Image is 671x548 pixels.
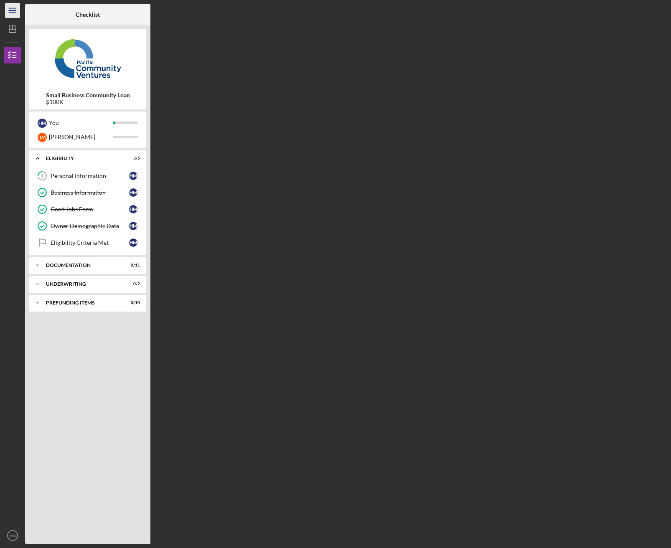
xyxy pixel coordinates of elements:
div: 0 / 10 [125,300,140,305]
text: HM [10,533,16,538]
div: H M [129,205,137,213]
div: Owner Demographic Data [51,223,129,229]
tspan: 1 [41,173,43,179]
div: Good Jobs Form [51,206,129,213]
a: Business InformationHM [33,184,142,201]
div: Eligibility Criteria Met [51,239,129,246]
img: Product logo [29,33,146,84]
div: H M [38,119,47,128]
button: HM [4,527,21,544]
b: Small Business Community Loan [46,92,130,99]
div: H M [129,222,137,230]
div: Underwriting [46,282,119,287]
div: [PERSON_NAME] [49,130,113,144]
div: Business Information [51,189,129,196]
div: 0 / 11 [125,263,140,268]
div: Documentation [46,263,119,268]
a: Good Jobs FormHM [33,201,142,218]
div: Eligibility [46,156,119,161]
div: Personal Information [51,173,129,179]
div: J M [38,133,47,142]
a: 1Personal InformationHM [33,167,142,184]
div: H M [129,188,137,197]
div: Prefunding Items [46,300,119,305]
div: H M [129,172,137,180]
div: 0 / 2 [125,282,140,287]
b: Checklist [76,11,100,18]
div: H M [129,238,137,247]
div: 3 / 5 [125,156,140,161]
div: You [49,116,113,130]
a: Owner Demographic DataHM [33,218,142,234]
div: $100K [46,99,130,105]
a: Eligibility Criteria MetHM [33,234,142,251]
